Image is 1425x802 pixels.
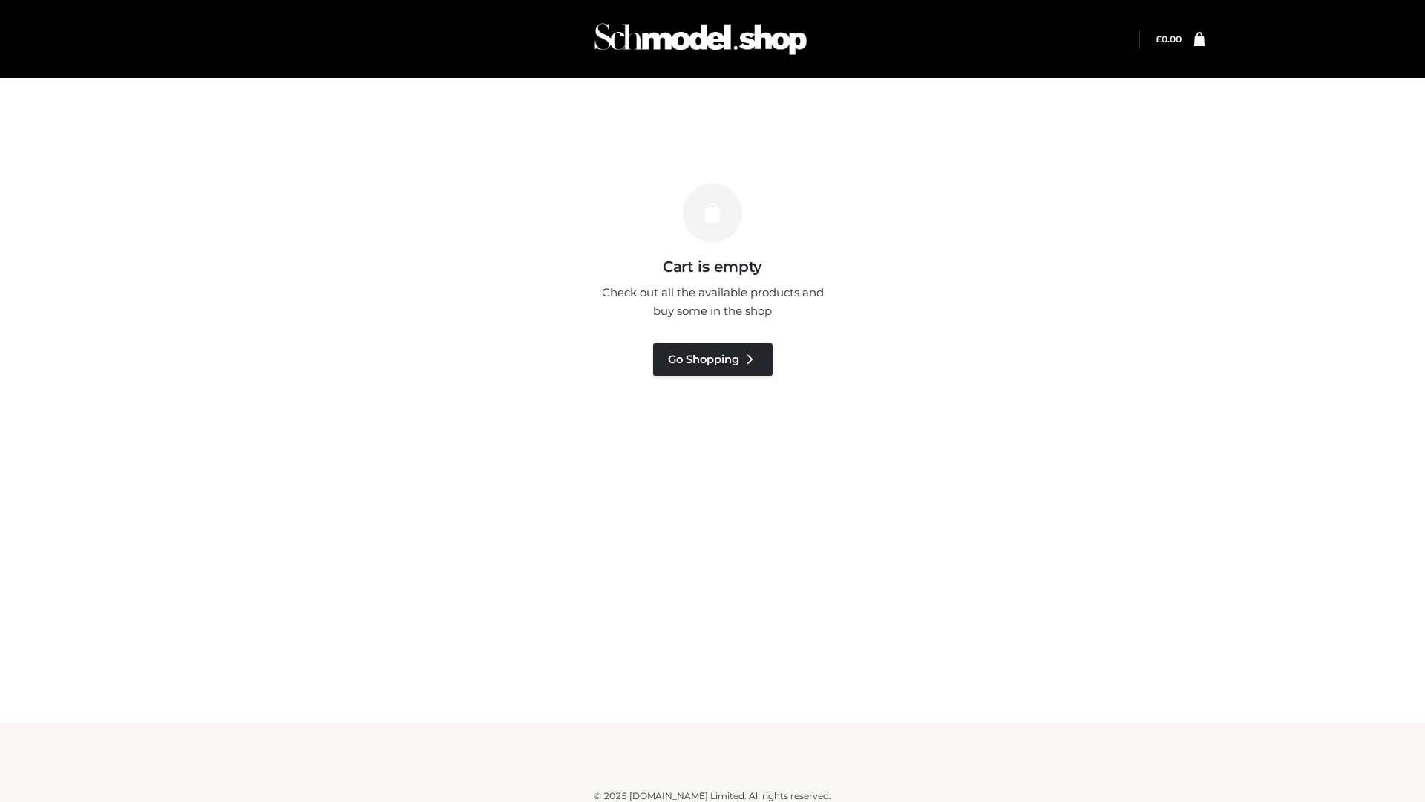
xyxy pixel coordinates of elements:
[1156,33,1182,45] bdi: 0.00
[589,10,812,68] img: Schmodel Admin 964
[1156,33,1182,45] a: £0.00
[594,283,831,321] p: Check out all the available products and buy some in the shop
[653,343,773,376] a: Go Shopping
[1156,33,1162,45] span: £
[254,258,1171,276] h3: Cart is empty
